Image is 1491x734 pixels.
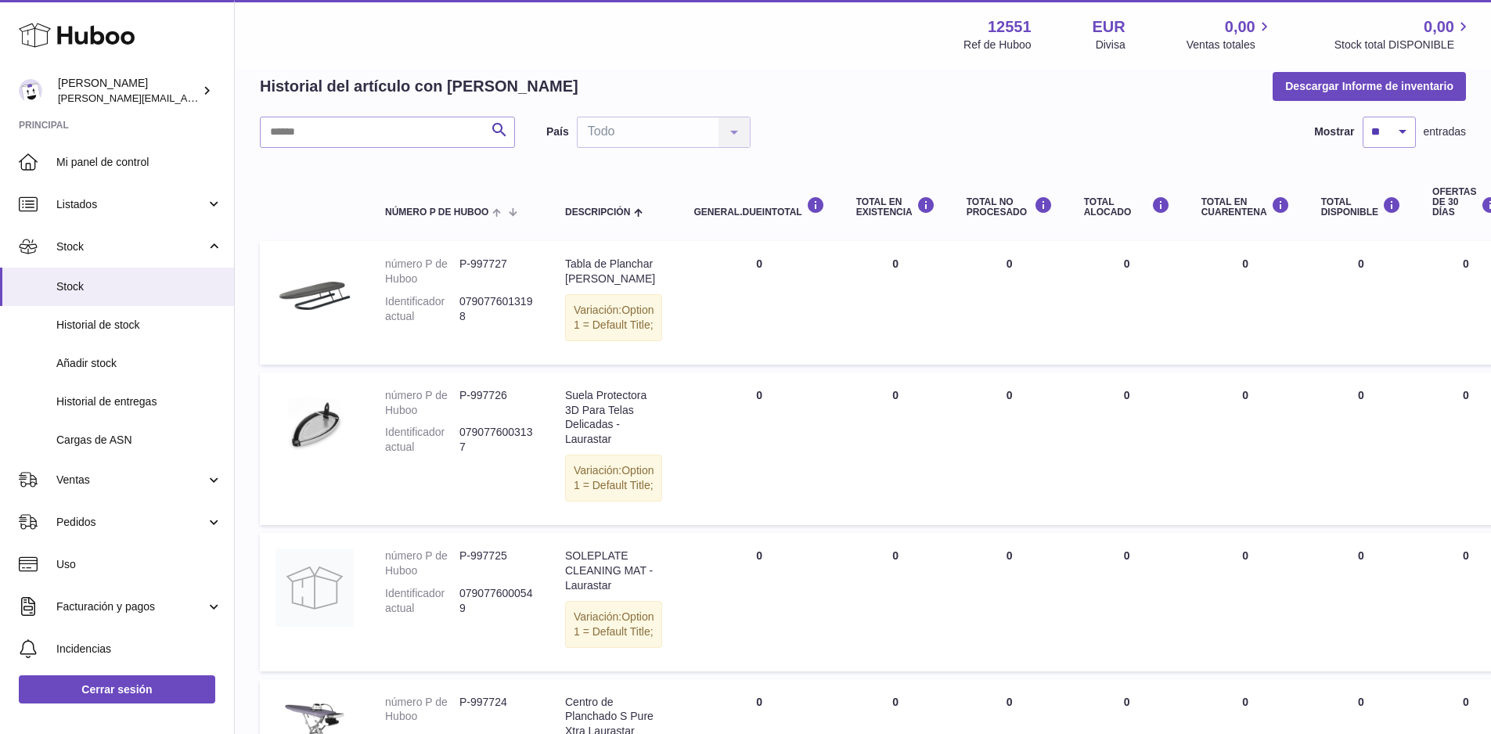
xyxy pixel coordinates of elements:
div: Suela Protectora 3D Para Telas Delicadas - Laurastar [565,388,662,448]
dt: Identificador actual [385,294,459,324]
dt: número P de Huboo [385,549,459,578]
span: 0 [1242,389,1248,401]
a: 0,00 Ventas totales [1187,16,1273,52]
div: Ref de Huboo [963,38,1031,52]
dd: 0790776013198 [459,294,534,324]
span: [PERSON_NAME][EMAIL_ADDRESS][DOMAIN_NAME] [58,92,314,104]
a: 0,00 Stock total DISPONIBLE [1334,16,1472,52]
dd: P-997726 [459,388,534,418]
dd: 0790776000549 [459,586,534,616]
div: Total en EXISTENCIA [856,196,935,218]
td: 0 [951,533,1068,671]
span: Historial de entregas [56,394,222,409]
span: 0 [1242,549,1248,562]
dt: número P de Huboo [385,257,459,286]
div: Tabla de Planchar [PERSON_NAME] [565,257,662,286]
dd: P-997727 [459,257,534,286]
span: 0,00 [1424,16,1454,38]
span: Descripción [565,207,630,218]
span: Pedidos [56,515,206,530]
td: 0 [1068,533,1186,671]
span: Option 1 = Default Title; [574,610,654,638]
span: Stock total DISPONIBLE [1334,38,1472,52]
button: Descargar Informe de inventario [1273,72,1466,100]
span: Incidencias [56,642,222,657]
strong: 12551 [988,16,1032,38]
td: 0 [678,372,840,525]
span: Uso [56,557,222,572]
dd: P-997725 [459,549,534,578]
dd: 0790776003137 [459,425,534,455]
dt: Identificador actual [385,425,459,455]
img: product image [276,388,354,466]
div: Divisa [1096,38,1125,52]
td: 0 [1306,241,1417,365]
dt: número P de Huboo [385,388,459,418]
td: 0 [841,241,951,365]
span: entradas [1424,124,1466,139]
span: Stock [56,279,222,294]
div: general.dueInTotal [693,196,824,218]
span: Stock [56,239,206,254]
td: 0 [951,372,1068,525]
td: 0 [1068,372,1186,525]
dt: Identificador actual [385,586,459,616]
div: SOLEPLATE CLEANING MAT - Laurastar [565,549,662,593]
span: Option 1 = Default Title; [574,304,654,331]
td: 0 [1068,241,1186,365]
dd: P-997724 [459,695,534,725]
span: Historial de stock [56,318,222,333]
span: Ventas totales [1187,38,1273,52]
label: Mostrar [1314,124,1354,139]
div: Variación: [565,601,662,648]
span: 0,00 [1225,16,1255,38]
span: Mi panel de control [56,155,222,170]
td: 0 [841,372,951,525]
dt: número P de Huboo [385,695,459,725]
div: Total ALOCADO [1084,196,1170,218]
td: 0 [1306,372,1417,525]
span: Ventas [56,473,206,488]
img: gerardo.montoiro@cleverenterprise.es [19,79,42,103]
div: [PERSON_NAME] [58,76,199,106]
td: 0 [841,533,951,671]
div: Total DISPONIBLE [1321,196,1401,218]
td: 0 [678,533,840,671]
img: product image [276,549,354,627]
td: 0 [951,241,1068,365]
label: País [546,124,569,139]
img: product image [276,257,354,335]
span: Añadir stock [56,356,222,371]
td: 0 [678,241,840,365]
span: número P de Huboo [385,207,488,218]
span: 0 [1242,257,1248,270]
div: Total NO PROCESADO [967,196,1053,218]
span: 0 [1242,696,1248,708]
div: Variación: [565,294,662,341]
span: Listados [56,197,206,212]
a: Cerrar sesión [19,675,215,703]
span: Cargas de ASN [56,433,222,448]
div: Total en CUARENTENA [1201,196,1290,218]
td: 0 [1306,533,1417,671]
div: Variación: [565,455,662,502]
strong: EUR [1093,16,1125,38]
span: Facturación y pagos [56,599,206,614]
h2: Historial del artículo con [PERSON_NAME] [260,76,578,97]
